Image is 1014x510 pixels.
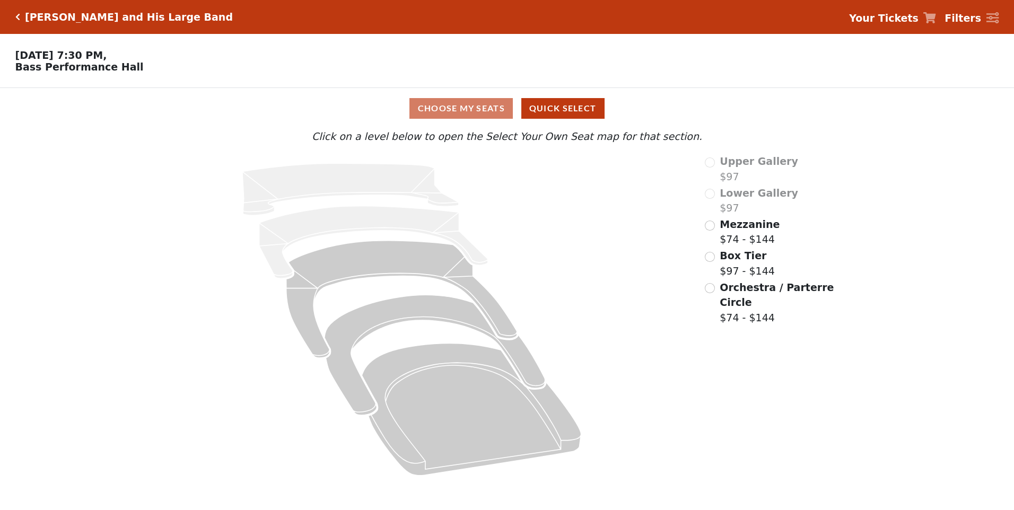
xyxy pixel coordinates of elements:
a: Click here to go back to filters [15,13,20,21]
h5: [PERSON_NAME] and His Large Band [25,11,233,23]
button: Quick Select [521,98,605,119]
label: $97 [720,186,798,216]
span: Lower Gallery [720,187,798,199]
a: Your Tickets [849,11,936,26]
span: Upper Gallery [720,155,798,167]
label: $74 - $144 [720,217,780,247]
label: $74 - $144 [720,280,835,326]
strong: Filters [945,12,981,24]
path: Upper Gallery - Seats Available: 0 [242,163,459,215]
span: Mezzanine [720,218,780,230]
p: Click on a level below to open the Select Your Own Seat map for that section. [134,129,880,144]
span: Box Tier [720,250,766,261]
label: $97 [720,154,798,184]
label: $97 - $144 [720,248,775,278]
span: Orchestra / Parterre Circle [720,282,834,309]
strong: Your Tickets [849,12,919,24]
a: Filters [945,11,999,26]
path: Orchestra / Parterre Circle - Seats Available: 24 [362,344,582,476]
path: Lower Gallery - Seats Available: 0 [259,206,488,279]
